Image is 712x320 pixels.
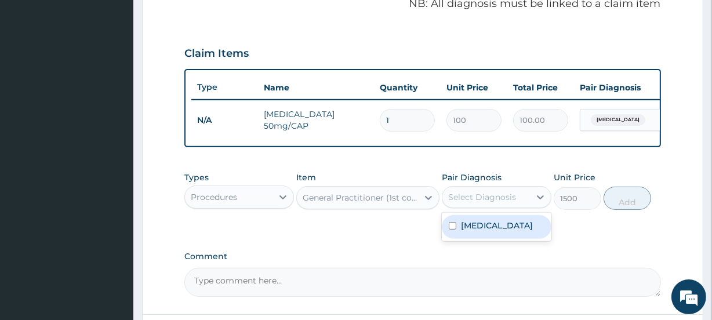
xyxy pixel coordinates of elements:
th: Unit Price [441,76,507,99]
h3: Claim Items [184,48,249,60]
th: Pair Diagnosis [574,76,702,99]
th: Name [258,76,374,99]
div: General Practitioner (1st consultation) [303,192,419,203]
span: [MEDICAL_DATA] [591,114,645,126]
img: d_794563401_company_1708531726252_794563401 [21,58,47,87]
div: Select Diagnosis [448,191,516,203]
label: Unit Price [554,172,595,183]
div: Chat with us now [60,65,195,80]
td: [MEDICAL_DATA] 50mg/CAP [258,103,374,137]
label: Comment [184,252,660,261]
th: Type [191,77,258,98]
button: Add [604,187,651,210]
th: Total Price [507,76,574,99]
label: Types [184,173,209,183]
th: Quantity [374,76,441,99]
div: Procedures [191,191,237,203]
label: Pair Diagnosis [442,172,502,183]
span: We're online! [67,90,160,207]
td: N/A [191,110,258,131]
div: Minimize live chat window [190,6,218,34]
label: [MEDICAL_DATA] [461,220,533,231]
textarea: Type your message and hit 'Enter' [6,204,221,245]
label: Item [296,172,316,183]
